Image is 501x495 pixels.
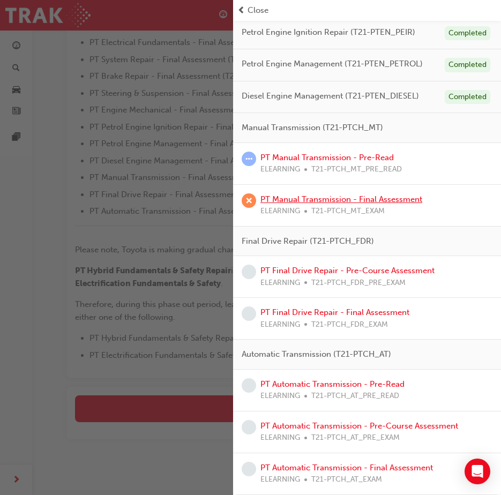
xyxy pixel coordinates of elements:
span: ELEARNING [260,474,300,486]
span: prev-icon [237,4,245,17]
a: PT Final Drive Repair - Final Assessment [260,307,409,317]
span: ELEARNING [260,319,300,331]
span: Close [248,4,268,17]
span: learningRecordVerb_FAIL-icon [242,193,256,208]
a: PT Automatic Transmission - Final Assessment [260,463,433,472]
span: T21-PTCH_MT_EXAM [311,205,385,217]
span: Petrol Engine Management (T21-PTEN_PETROL) [242,58,423,70]
span: Petrol Engine Ignition Repair (T21-PTEN_PEIR) [242,26,415,39]
a: PT Automatic Transmission - Pre-Course Assessment [260,421,458,431]
span: T21-PTCH_AT_PRE_READ [311,390,399,402]
span: learningRecordVerb_NONE-icon [242,462,256,476]
a: PT Automatic Transmission - Pre-Read [260,379,405,389]
span: T21-PTCH_AT_EXAM [311,474,382,486]
span: learningRecordVerb_NONE-icon [242,378,256,393]
a: PT Manual Transmission - Pre-Read [260,153,394,162]
span: T21-PTCH_MT_PRE_READ [311,163,402,176]
a: PT Manual Transmission - Final Assessment [260,194,422,204]
div: Completed [445,90,490,104]
span: T21-PTCH_FDR_PRE_EXAM [311,277,406,289]
span: ELEARNING [260,277,300,289]
span: ELEARNING [260,205,300,217]
button: prev-iconClose [237,4,497,17]
span: T21-PTCH_FDR_EXAM [311,319,388,331]
span: learningRecordVerb_NONE-icon [242,265,256,279]
a: PT Final Drive Repair - Pre-Course Assessment [260,266,435,275]
span: Final Drive Repair (T21-PTCH_FDR) [242,235,374,247]
span: Manual Transmission (T21-PTCH_MT) [242,122,383,134]
span: ELEARNING [260,390,300,402]
span: Diesel Engine Management (T21-PTEN_DIESEL) [242,90,419,102]
div: Completed [445,58,490,72]
span: ELEARNING [260,163,300,176]
div: Completed [445,26,490,41]
span: Automatic Transmission (T21-PTCH_AT) [242,348,391,361]
span: ELEARNING [260,432,300,444]
div: Open Intercom Messenger [465,459,490,484]
span: learningRecordVerb_NONE-icon [242,420,256,434]
span: learningRecordVerb_NONE-icon [242,306,256,321]
span: learningRecordVerb_ATTEMPT-icon [242,152,256,166]
span: T21-PTCH_AT_PRE_EXAM [311,432,400,444]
